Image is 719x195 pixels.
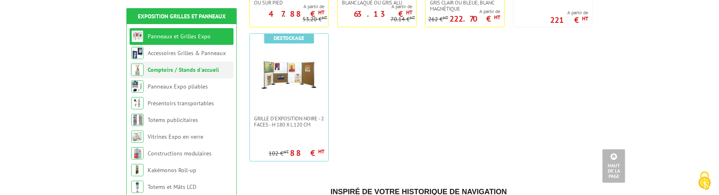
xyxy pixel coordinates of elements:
[602,149,625,183] a: Haut de la page
[131,131,144,143] img: Vitrines Expo en verre
[131,97,144,109] img: Présentoirs transportables
[148,133,203,140] a: Vitrines Expo en verre
[283,149,289,155] sup: HT
[322,15,327,20] sup: HT
[148,100,214,107] a: Présentoirs transportables
[406,9,412,16] sup: HT
[254,115,324,128] span: Grille d'exposition noire - 2 faces - H 180 x L 120 cm
[250,3,324,10] span: A partir de
[148,49,226,57] a: Accessoires Grilles & Panneaux
[148,166,196,174] a: Kakémonos Roll-up
[269,11,324,16] p: 47.88 €
[131,47,144,59] img: Accessoires Grilles & Panneaux
[131,30,144,42] img: Panneaux et Grilles Expo
[138,13,226,20] a: Exposition Grilles et Panneaux
[428,16,448,22] p: 262 €
[148,33,211,40] a: Panneaux et Grilles Expo
[582,15,588,22] sup: HT
[338,3,412,10] span: A partir de
[131,80,144,93] img: Panneaux Expo pliables
[410,15,415,20] sup: HT
[690,167,719,195] button: Cookies (fenêtre modale)
[131,64,144,76] img: Comptoirs / Stands d'accueil
[148,150,211,157] a: Constructions modulaires
[428,8,500,15] span: A partir de
[274,35,305,42] b: Destockage
[290,151,324,155] p: 88 €
[550,9,588,16] span: A partir de
[131,164,144,176] img: Kakémonos Roll-up
[148,83,208,90] a: Panneaux Expo pliables
[131,114,144,126] img: Totems publicitaires
[148,183,196,191] a: Totems et Mâts LCD
[391,16,415,22] p: 70.14 €
[269,151,289,157] p: 102 €
[131,147,144,160] img: Constructions modulaires
[318,9,324,16] sup: HT
[131,181,144,193] img: Totems et Mâts LCD
[261,46,318,103] img: Grille d'exposition noire - 2 faces - H 180 x L 120 cm
[148,116,198,124] a: Totems publicitaires
[494,14,500,21] sup: HT
[250,115,328,128] a: Grille d'exposition noire - 2 faces - H 180 x L 120 cm
[148,66,219,73] a: Comptoirs / Stands d'accueil
[303,16,327,22] p: 53.20 €
[318,148,324,155] sup: HT
[550,18,588,22] p: 221 €
[694,171,715,191] img: Cookies (fenêtre modale)
[354,11,412,16] p: 63.13 €
[443,15,448,20] sup: HT
[449,16,500,21] p: 222.70 €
